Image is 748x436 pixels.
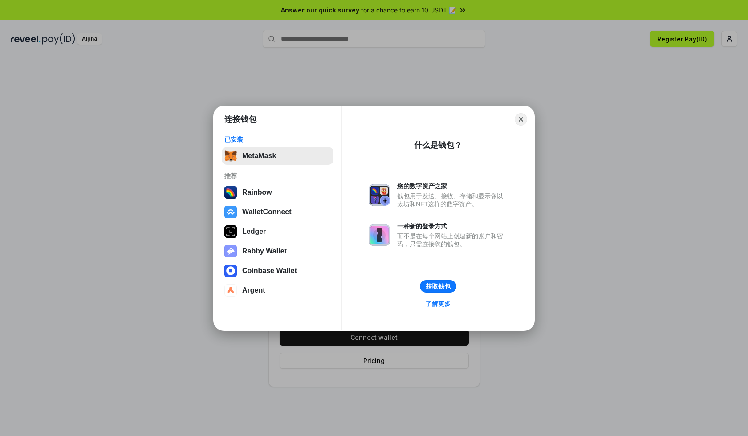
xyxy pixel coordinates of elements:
[224,135,331,143] div: 已安装
[242,247,287,255] div: Rabby Wallet
[242,228,266,236] div: Ledger
[224,284,237,297] img: svg+xml,%3Csvg%20width%3D%2228%22%20height%3D%2228%22%20viewBox%3D%220%200%2028%2028%22%20fill%3D...
[224,225,237,238] img: svg+xml,%3Csvg%20xmlns%3D%22http%3A%2F%2Fwww.w3.org%2F2000%2Fsvg%22%20width%3D%2228%22%20height%3...
[222,242,333,260] button: Rabby Wallet
[397,192,508,208] div: 钱包用于发送、接收、存储和显示像以太坊和NFT这样的数字资产。
[426,282,451,290] div: 获取钱包
[224,114,256,125] h1: 连接钱包
[397,232,508,248] div: 而不是在每个网站上创建新的账户和密码，只需连接您的钱包。
[224,206,237,218] img: svg+xml,%3Csvg%20width%3D%2228%22%20height%3D%2228%22%20viewBox%3D%220%200%2028%2028%22%20fill%3D...
[222,147,333,165] button: MetaMask
[242,152,276,160] div: MetaMask
[222,223,333,240] button: Ledger
[369,184,390,206] img: svg+xml,%3Csvg%20xmlns%3D%22http%3A%2F%2Fwww.w3.org%2F2000%2Fsvg%22%20fill%3D%22none%22%20viewBox...
[420,280,456,293] button: 获取钱包
[242,267,297,275] div: Coinbase Wallet
[420,298,456,310] a: 了解更多
[397,182,508,190] div: 您的数字资产之家
[224,265,237,277] img: svg+xml,%3Csvg%20width%3D%2228%22%20height%3D%2228%22%20viewBox%3D%220%200%2028%2028%22%20fill%3D...
[222,281,333,299] button: Argent
[222,203,333,221] button: WalletConnect
[515,113,527,126] button: Close
[222,183,333,201] button: Rainbow
[426,300,451,308] div: 了解更多
[224,172,331,180] div: 推荐
[222,262,333,280] button: Coinbase Wallet
[397,222,508,230] div: 一种新的登录方式
[224,150,237,162] img: svg+xml,%3Csvg%20fill%3D%22none%22%20height%3D%2233%22%20viewBox%3D%220%200%2035%2033%22%20width%...
[242,188,272,196] div: Rainbow
[224,186,237,199] img: svg+xml,%3Csvg%20width%3D%22120%22%20height%3D%22120%22%20viewBox%3D%220%200%20120%20120%22%20fil...
[242,286,265,294] div: Argent
[369,224,390,246] img: svg+xml,%3Csvg%20xmlns%3D%22http%3A%2F%2Fwww.w3.org%2F2000%2Fsvg%22%20fill%3D%22none%22%20viewBox...
[224,245,237,257] img: svg+xml,%3Csvg%20xmlns%3D%22http%3A%2F%2Fwww.w3.org%2F2000%2Fsvg%22%20fill%3D%22none%22%20viewBox...
[242,208,292,216] div: WalletConnect
[414,140,462,151] div: 什么是钱包？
